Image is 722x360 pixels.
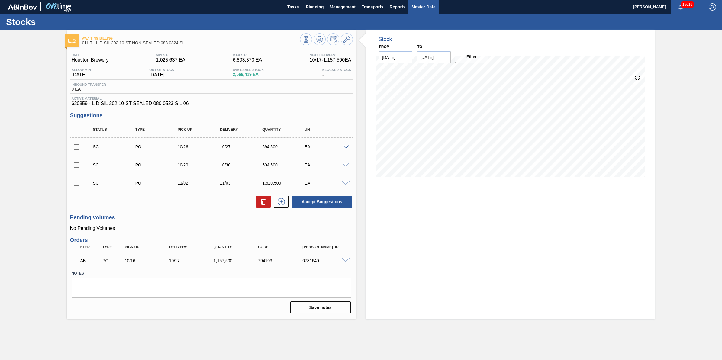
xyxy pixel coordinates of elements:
h3: Orders [70,237,353,243]
div: 694,500 [261,144,309,149]
button: Accept Suggestions [292,196,352,208]
span: 15016 [681,1,694,8]
span: Management [330,3,356,11]
span: Planning [306,3,324,11]
span: Available Stock [233,68,264,72]
div: 0781640 [301,258,351,263]
span: 6,803,573 EA [233,57,262,63]
div: Status [92,127,140,132]
div: EA [303,181,351,185]
span: Houston Brewery [72,57,109,63]
div: 11/02/2025 [176,181,224,185]
div: Delete Suggestions [253,196,271,208]
div: 10/27/2025 [218,144,266,149]
div: 794103 [256,258,307,263]
div: 10/26/2025 [176,144,224,149]
div: Step [79,245,103,249]
input: mm/dd/yyyy [379,51,413,63]
span: [DATE] [149,72,174,78]
div: UN [303,127,351,132]
span: Unit [72,53,109,57]
h1: Stocks [6,18,113,25]
span: 620859 - LID SIL 202 10-ST SEALED 080 0523 SIL 06 [72,101,351,106]
div: Pick up [123,245,174,249]
div: Suggestion Created [92,162,140,167]
div: Accept Suggestions [289,195,353,208]
div: 1,157,500 [212,258,263,263]
span: Transports [362,3,383,11]
div: Suggestion Created [92,144,140,149]
div: 11/03/2025 [218,181,266,185]
span: Master Data [411,3,435,11]
span: 1,025,637 EA [156,57,185,63]
button: Save notes [290,301,351,313]
button: Go to Master Data / General [341,33,353,45]
label: Notes [72,269,351,278]
label: From [379,45,390,49]
div: Type [134,127,182,132]
span: Inbound Transfer [72,83,106,86]
div: New suggestion [271,196,289,208]
h3: Suggestions [70,112,353,119]
div: EA [303,162,351,167]
span: MIN S.P. [156,53,185,57]
button: Update Chart [314,33,326,45]
div: Type [101,245,125,249]
span: Out Of Stock [149,68,174,72]
button: Schedule Inventory [327,33,339,45]
span: Blocked Stock [322,68,351,72]
span: Next Delivery [310,53,351,57]
span: Active Material [72,97,351,100]
div: Purchase order [101,258,125,263]
div: Code [256,245,307,249]
p: No Pending Volumes [70,226,353,231]
div: Purchase order [134,144,182,149]
div: EA [303,144,351,149]
div: Awaiting Billing [79,254,103,267]
div: Pick up [176,127,224,132]
span: Awaiting Billing [82,37,300,40]
div: Purchase order [134,181,182,185]
span: Below Min [72,68,91,72]
img: Ícone [68,39,76,43]
img: Logout [709,3,716,11]
input: mm/dd/yyyy [417,51,451,63]
div: 694,500 [261,162,309,167]
button: Filter [455,51,488,63]
span: Tasks [286,3,300,11]
div: 10/30/2025 [218,162,266,167]
div: Delivery [168,245,218,249]
div: Quantity [261,127,309,132]
div: 10/29/2025 [176,162,224,167]
button: Notifications [671,3,690,11]
h3: Pending volumes [70,214,353,221]
div: Stock [379,36,392,43]
p: AB [80,258,101,263]
div: 1,620,500 [261,181,309,185]
div: 10/16/2025 [123,258,174,263]
div: Quantity [212,245,263,249]
div: Suggestion Created [92,181,140,185]
label: to [417,45,422,49]
div: [PERSON_NAME]. ID [301,245,351,249]
span: 2,569,419 EA [233,72,264,77]
span: MAX S.P. [233,53,262,57]
span: 0 EA [72,87,106,92]
img: TNhmsLtSVTkK8tSr43FrP2fwEKptu5GPRR3wAAAABJRU5ErkJggg== [8,4,37,10]
span: Reports [389,3,405,11]
div: - [321,68,353,78]
span: 01HT - LID SIL 202 10-ST NON-SEALED 088 0824 SI [82,41,300,45]
span: 10/17 - 1,157,500 EA [310,57,351,63]
div: Purchase order [134,162,182,167]
span: [DATE] [72,72,91,78]
div: Delivery [218,127,266,132]
div: 10/17/2025 [168,258,218,263]
button: Stocks Overview [300,33,312,45]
